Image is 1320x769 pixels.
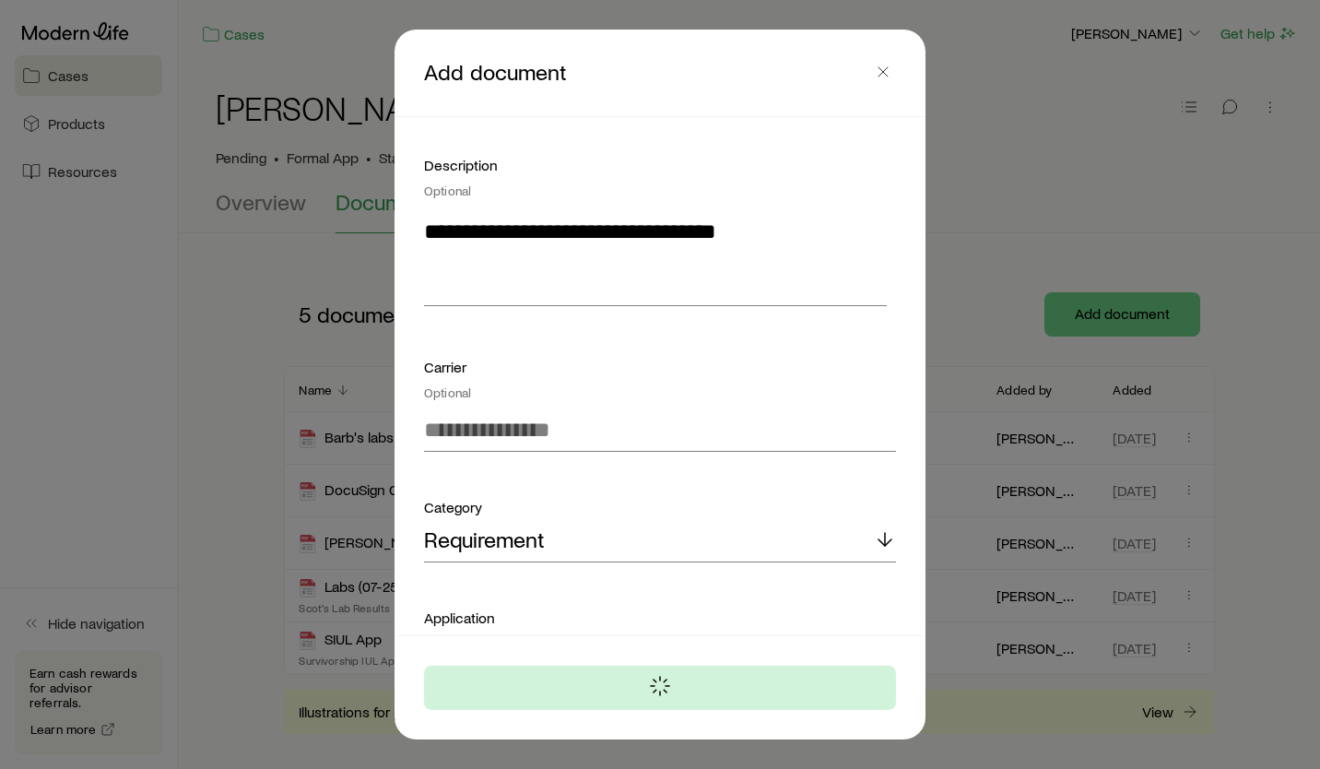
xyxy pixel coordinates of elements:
[424,183,896,198] div: Optional
[424,526,545,552] p: Requirement
[424,496,896,518] div: Category
[424,154,896,198] div: Description
[424,59,870,87] p: Add document
[424,356,896,400] div: Carrier
[424,607,896,629] div: Application
[424,385,896,400] div: Optional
